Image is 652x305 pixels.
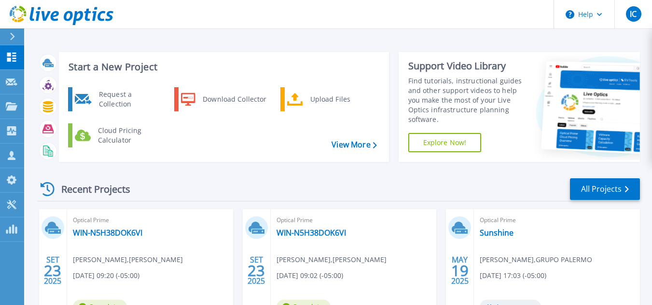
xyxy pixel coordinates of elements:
[68,123,167,147] a: Cloud Pricing Calculator
[248,266,265,275] span: 23
[280,87,379,111] a: Upload Files
[277,228,346,238] a: WIN-N5H38DOK6VI
[43,253,62,288] div: SET 2025
[73,270,139,281] span: [DATE] 09:20 (-05:00)
[570,178,640,200] a: All Projects
[198,90,271,109] div: Download Collector
[93,126,165,145] div: Cloud Pricing Calculator
[332,140,376,149] a: View More
[480,215,634,225] span: Optical Prime
[480,254,592,265] span: [PERSON_NAME] , GRUPO PALERMO
[277,215,431,225] span: Optical Prime
[630,10,637,18] span: IC
[247,253,265,288] div: SET 2025
[37,177,143,201] div: Recent Projects
[174,87,273,111] a: Download Collector
[73,228,142,238] a: WIN-N5H38DOK6VI
[44,266,61,275] span: 23
[480,228,513,238] a: Sunshine
[94,90,165,109] div: Request a Collection
[408,133,482,152] a: Explore Now!
[69,62,376,72] h3: Start a New Project
[73,254,183,265] span: [PERSON_NAME] , [PERSON_NAME]
[408,76,528,124] div: Find tutorials, instructional guides and other support videos to help you make the most of your L...
[305,90,377,109] div: Upload Files
[451,266,469,275] span: 19
[408,60,528,72] div: Support Video Library
[480,270,546,281] span: [DATE] 17:03 (-05:00)
[68,87,167,111] a: Request a Collection
[277,270,343,281] span: [DATE] 09:02 (-05:00)
[277,254,387,265] span: [PERSON_NAME] , [PERSON_NAME]
[451,253,469,288] div: MAY 2025
[73,215,227,225] span: Optical Prime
